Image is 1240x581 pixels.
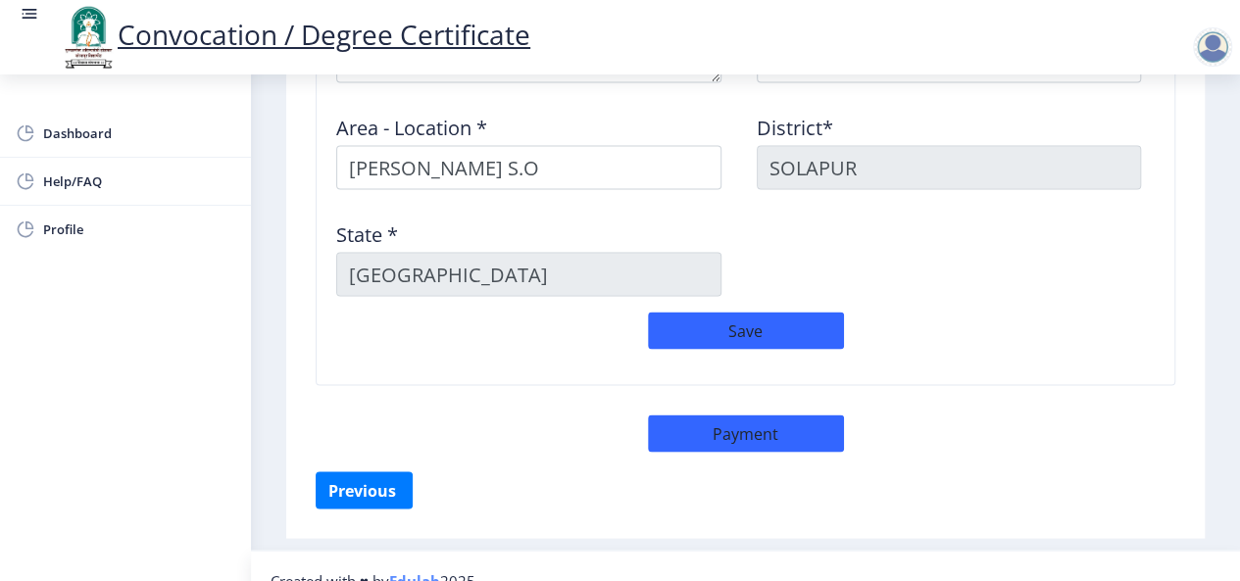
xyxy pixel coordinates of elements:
button: Save [648,312,844,349]
a: Convocation / Degree Certificate [59,16,530,53]
span: Profile [43,218,235,241]
button: Payment [648,414,844,452]
input: Area - Location [336,145,721,189]
input: State [336,252,721,296]
label: Area - Location * [336,118,487,137]
label: District* [757,118,833,137]
label: State * [336,224,398,244]
input: District [757,145,1142,189]
button: Previous ‍ [316,471,413,508]
span: Help/FAQ [43,169,235,193]
span: Dashboard [43,121,235,145]
img: logo [59,4,118,71]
